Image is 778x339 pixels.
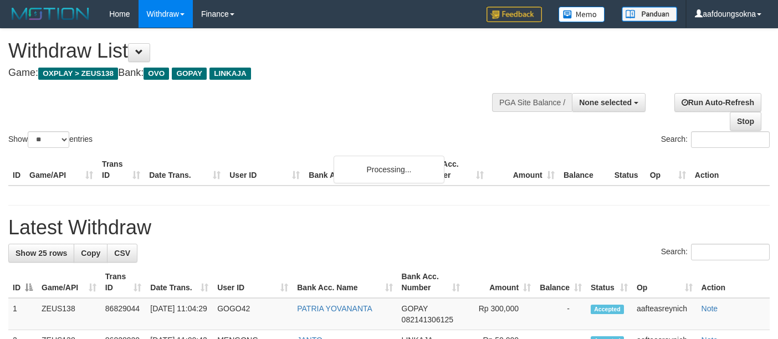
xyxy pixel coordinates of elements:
[28,131,69,148] select: Showentries
[572,93,646,112] button: None selected
[492,93,572,112] div: PGA Site Balance /
[402,304,428,313] span: GOPAY
[8,266,37,298] th: ID: activate to sort column descending
[591,305,624,314] span: Accepted
[691,131,770,148] input: Search:
[702,304,718,313] a: Note
[37,298,101,330] td: ZEUS138
[297,304,372,313] a: PATRIA YOVANANTA
[172,68,207,80] span: GOPAY
[8,217,770,239] h1: Latest Withdraw
[674,93,761,112] a: Run Auto-Refresh
[209,68,251,80] span: LINKAJA
[646,154,690,186] th: Op
[690,154,770,186] th: Action
[691,244,770,260] input: Search:
[464,298,535,330] td: Rp 300,000
[98,154,145,186] th: Trans ID
[661,244,770,260] label: Search:
[8,40,508,62] h1: Withdraw List
[632,266,697,298] th: Op: activate to sort column ascending
[145,154,225,186] th: Date Trans.
[114,249,130,258] span: CSV
[225,154,304,186] th: User ID
[397,266,464,298] th: Bank Acc. Number: activate to sort column ascending
[535,266,586,298] th: Balance: activate to sort column ascending
[586,266,632,298] th: Status: activate to sort column ascending
[144,68,169,80] span: OVO
[8,244,74,263] a: Show 25 rows
[74,244,108,263] a: Copy
[101,266,146,298] th: Trans ID: activate to sort column ascending
[25,154,98,186] th: Game/API
[81,249,100,258] span: Copy
[8,68,508,79] h4: Game: Bank:
[402,315,453,324] span: Copy 082141306125 to clipboard
[535,298,586,330] td: -
[632,298,697,330] td: aafteasreynich
[16,249,67,258] span: Show 25 rows
[213,298,293,330] td: GOGO42
[8,6,93,22] img: MOTION_logo.png
[487,7,542,22] img: Feedback.jpg
[146,298,213,330] td: [DATE] 11:04:29
[8,131,93,148] label: Show entries
[579,98,632,107] span: None selected
[304,154,417,186] th: Bank Acc. Name
[334,156,444,183] div: Processing...
[37,266,101,298] th: Game/API: activate to sort column ascending
[559,7,605,22] img: Button%20Memo.svg
[8,298,37,330] td: 1
[697,266,770,298] th: Action
[488,154,559,186] th: Amount
[101,298,146,330] td: 86829044
[730,112,761,131] a: Stop
[559,154,610,186] th: Balance
[38,68,118,80] span: OXPLAY > ZEUS138
[464,266,535,298] th: Amount: activate to sort column ascending
[622,7,677,22] img: panduan.png
[146,266,213,298] th: Date Trans.: activate to sort column ascending
[417,154,488,186] th: Bank Acc. Number
[661,131,770,148] label: Search:
[610,154,646,186] th: Status
[107,244,137,263] a: CSV
[8,154,25,186] th: ID
[213,266,293,298] th: User ID: activate to sort column ascending
[293,266,397,298] th: Bank Acc. Name: activate to sort column ascending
